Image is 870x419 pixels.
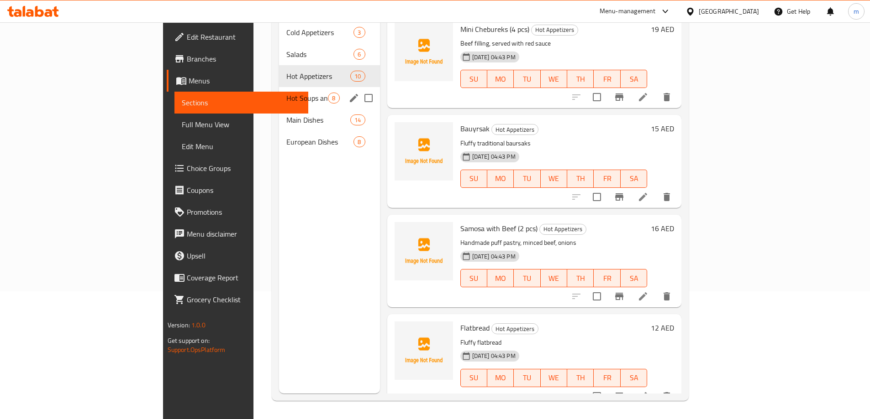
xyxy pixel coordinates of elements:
button: WE [541,369,567,387]
span: MO [491,72,510,86]
button: TH [567,70,594,88]
button: SU [460,170,487,188]
button: SA [621,269,647,287]
div: Hot Soups and Noodles8edit [279,87,380,109]
p: Fluffy flatbread [460,337,648,348]
nav: Menu sections [279,18,380,156]
button: MO [487,170,514,188]
a: Support.OpsPlatform [168,344,226,356]
span: SA [624,272,643,285]
div: Hot Appetizers [491,124,538,135]
span: Cold Appetizers [286,27,353,38]
span: 14 [351,116,364,124]
span: Select to update [587,387,606,406]
span: Menus [189,75,301,86]
img: Bauyrsak [395,122,453,181]
span: MO [491,172,510,185]
span: MO [491,371,510,384]
div: Cold Appetizers3 [279,21,380,43]
div: Salads [286,49,353,60]
span: 6 [354,50,364,59]
img: Flatbread [395,321,453,380]
button: WE [541,70,567,88]
div: items [353,27,365,38]
span: Version: [168,319,190,331]
span: TH [571,272,590,285]
span: WE [544,371,564,384]
a: Sections [174,92,308,114]
span: Select to update [587,187,606,207]
button: TU [514,170,540,188]
span: Hot Appetizers [532,25,578,35]
span: Bauyrsak [460,122,490,135]
button: SU [460,269,487,287]
span: Branches [187,53,301,64]
button: SA [621,170,647,188]
span: 1.0.0 [191,319,206,331]
span: TU [517,72,537,86]
span: MO [491,272,510,285]
a: Coupons [167,179,308,201]
button: TH [567,170,594,188]
button: SA [621,70,647,88]
span: Flatbread [460,321,490,335]
a: Menu disclaimer [167,223,308,245]
span: FR [597,272,617,285]
span: 3 [354,28,364,37]
span: Coupons [187,185,301,196]
div: Hot Appetizers [491,323,538,334]
a: Coverage Report [167,267,308,289]
span: TH [571,371,590,384]
span: m [854,6,859,16]
div: Hot Appetizers [531,25,578,36]
span: SA [624,371,643,384]
span: FR [597,72,617,86]
a: Edit Restaurant [167,26,308,48]
span: TU [517,272,537,285]
button: SU [460,369,487,387]
a: Upsell [167,245,308,267]
a: Edit menu item [638,391,649,402]
button: delete [656,86,678,108]
a: Grocery Checklist [167,289,308,310]
button: FR [594,269,620,287]
a: Choice Groups [167,157,308,179]
span: TH [571,172,590,185]
span: SA [624,72,643,86]
span: SU [464,172,484,185]
button: WE [541,170,567,188]
div: items [350,71,365,82]
span: FR [597,371,617,384]
button: FR [594,70,620,88]
button: MO [487,269,514,287]
button: SA [621,369,647,387]
button: TU [514,269,540,287]
img: Samosa with Beef (2 pcs) [395,222,453,280]
span: Coverage Report [187,272,301,283]
button: delete [656,385,678,407]
button: Branch-specific-item [608,285,630,307]
span: Main Dishes [286,114,350,125]
span: WE [544,272,564,285]
a: Menus [167,70,308,92]
span: [DATE] 04:43 PM [469,53,519,62]
div: items [353,49,365,60]
h6: 15 AED [651,122,674,135]
span: Select to update [587,287,606,306]
span: Mini Chebureks (4 pcs) [460,22,529,36]
span: Hot Appetizers [492,324,538,334]
button: MO [487,70,514,88]
span: SA [624,172,643,185]
h6: 16 AED [651,222,674,235]
button: FR [594,170,620,188]
span: SU [464,371,484,384]
span: Choice Groups [187,163,301,174]
span: Hot Appetizers [286,71,350,82]
span: European Dishes [286,136,353,147]
span: SU [464,72,484,86]
span: Get support on: [168,335,210,347]
button: delete [656,285,678,307]
div: items [350,114,365,125]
